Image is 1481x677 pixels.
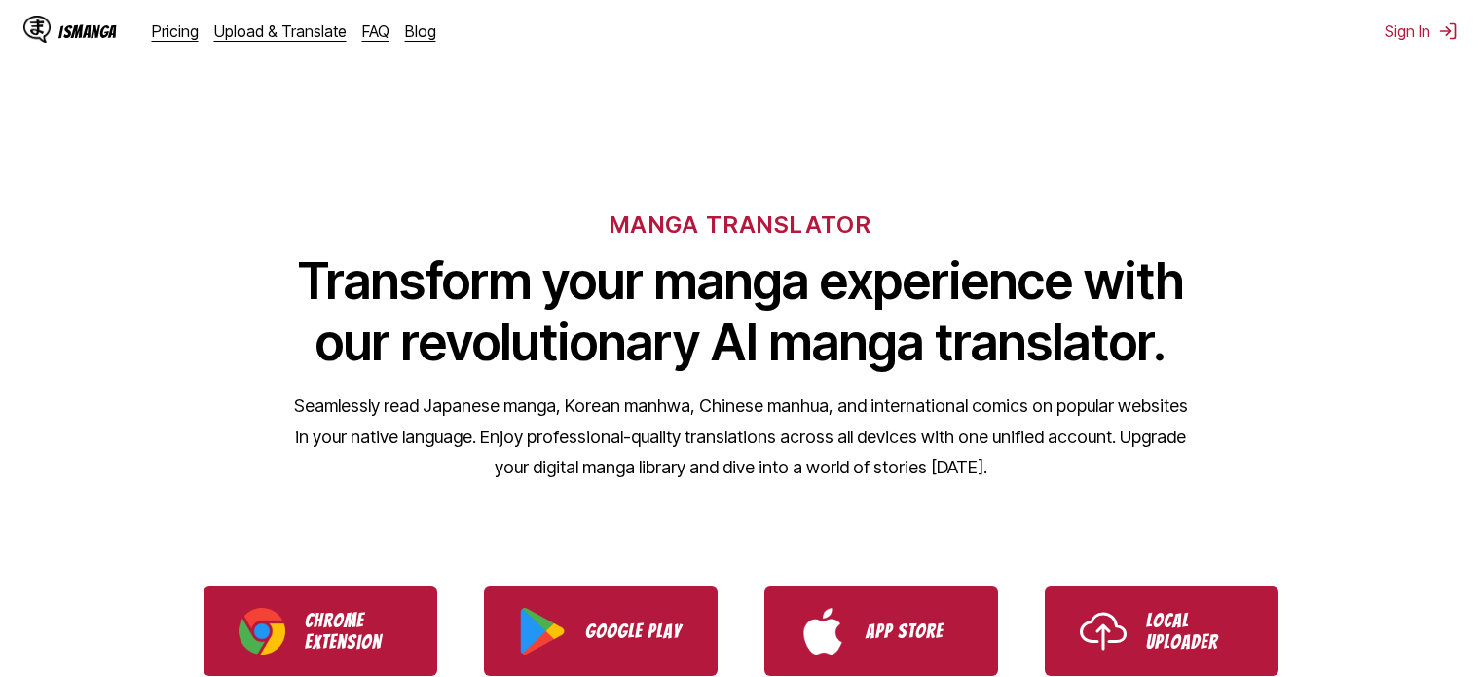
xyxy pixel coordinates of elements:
[58,22,117,41] div: IsManga
[1146,610,1243,653] p: Local Uploader
[293,250,1189,373] h1: Transform your manga experience with our revolutionary AI manga translator.
[585,621,683,642] p: Google Play
[484,586,718,676] a: Scarica IsManga da Google Play
[23,16,152,47] a: Logo IsMangaIsManga
[152,21,199,41] a: Pricing
[1045,586,1278,676] a: Utilizzare IsManga Local Uploader
[1385,21,1458,41] button: Sign In
[204,586,437,676] a: Scarica l'estensione IsManga per Chrome
[293,391,1189,483] p: Seamlessly read Japanese manga, Korean manhwa, Chinese manhua, and international comics on popula...
[519,608,566,655] img: Logo di Google Play
[866,621,963,642] p: App Store
[239,608,285,655] img: Logo cromato
[610,210,871,239] h6: MANGA TRANSLATOR
[305,610,402,653] p: Chrome Extension
[362,21,389,41] a: FAQ
[405,21,436,41] a: Blog
[799,608,846,655] img: Logo dell'App Store
[1080,608,1127,655] img: Icona di caricamento
[764,586,998,676] a: Scarica IsManga dall'App Store
[1438,21,1458,41] img: disconnessione
[23,16,51,43] img: Logo IsManga
[214,21,347,41] a: Upload & Translate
